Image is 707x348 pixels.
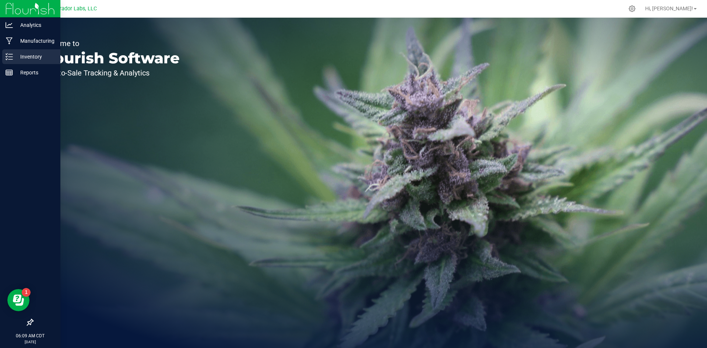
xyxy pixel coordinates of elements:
span: Curador Labs, LLC [53,6,97,12]
span: Hi, [PERSON_NAME]! [645,6,693,11]
inline-svg: Analytics [6,21,13,29]
p: Seed-to-Sale Tracking & Analytics [40,69,180,77]
p: Flourish Software [40,51,180,66]
p: Manufacturing [13,36,57,45]
inline-svg: Inventory [6,53,13,60]
inline-svg: Manufacturing [6,37,13,45]
p: Reports [13,68,57,77]
p: Inventory [13,52,57,61]
p: 06:09 AM CDT [3,333,57,339]
inline-svg: Reports [6,69,13,76]
p: Analytics [13,21,57,29]
p: Welcome to [40,40,180,47]
iframe: Resource center unread badge [22,288,31,297]
iframe: Resource center [7,289,29,311]
div: Manage settings [627,5,637,12]
p: [DATE] [3,339,57,345]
